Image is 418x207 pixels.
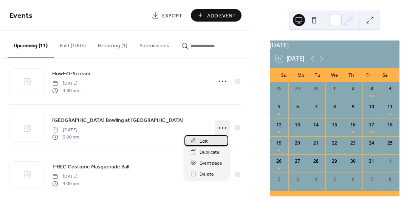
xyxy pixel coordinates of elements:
[368,103,375,110] div: 10
[368,176,375,183] div: 7
[191,9,242,22] button: Add Event
[387,140,393,146] div: 25
[350,176,356,183] div: 6
[368,121,375,128] div: 17
[350,103,356,110] div: 9
[52,116,184,125] a: [GEOGRAPHIC_DATA] Bowling at [GEOGRAPHIC_DATA]
[331,121,338,128] div: 15
[9,8,33,23] span: Events
[387,121,393,128] div: 18
[387,103,393,110] div: 11
[276,68,293,82] div: Su
[331,103,338,110] div: 8
[146,9,188,22] a: Export
[350,140,356,146] div: 23
[313,103,319,110] div: 7
[162,12,182,20] span: Export
[276,103,282,110] div: 5
[200,137,208,145] span: Edit
[331,85,338,92] div: 1
[276,85,282,92] div: 28
[377,68,393,82] div: Sa
[52,127,79,134] span: [DATE]
[326,68,343,82] div: We
[294,121,301,128] div: 13
[387,158,393,165] div: 1
[294,158,301,165] div: 27
[276,121,282,128] div: 12
[387,176,393,183] div: 8
[270,40,399,50] div: [DATE]
[313,176,319,183] div: 4
[350,121,356,128] div: 16
[8,31,54,58] button: Upcoming (11)
[207,12,236,20] span: Add Event
[54,31,92,58] button: Past (100+)
[273,53,307,64] button: 17[DATE]
[52,134,79,140] span: 3:00 pm
[387,85,393,92] div: 4
[313,140,319,146] div: 21
[52,69,90,78] a: Howl-O-Scream
[52,87,79,94] span: 4:00 pm
[52,173,79,180] span: [DATE]
[276,176,282,183] div: 2
[313,85,319,92] div: 30
[368,85,375,92] div: 3
[293,68,309,82] div: Mo
[368,158,375,165] div: 31
[52,163,129,171] span: T-REC Costume Masquerade Ball
[294,85,301,92] div: 29
[52,80,79,87] span: [DATE]
[200,159,222,167] span: Event page
[200,170,214,178] span: Delete
[310,68,326,82] div: Tu
[350,158,356,165] div: 30
[331,176,338,183] div: 5
[331,158,338,165] div: 29
[360,68,376,82] div: Fr
[368,140,375,146] div: 24
[52,162,129,171] a: T-REC Costume Masquerade Ball
[294,176,301,183] div: 3
[200,148,220,156] span: Duplicate
[313,121,319,128] div: 14
[52,70,90,78] span: Howl-O-Scream
[52,180,79,187] span: 4:00 pm
[350,85,356,92] div: 2
[294,103,301,110] div: 6
[276,140,282,146] div: 19
[331,140,338,146] div: 22
[276,158,282,165] div: 26
[313,158,319,165] div: 28
[133,31,175,58] button: Submissions
[92,31,133,58] button: Recurring (1)
[294,140,301,146] div: 20
[343,68,360,82] div: Th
